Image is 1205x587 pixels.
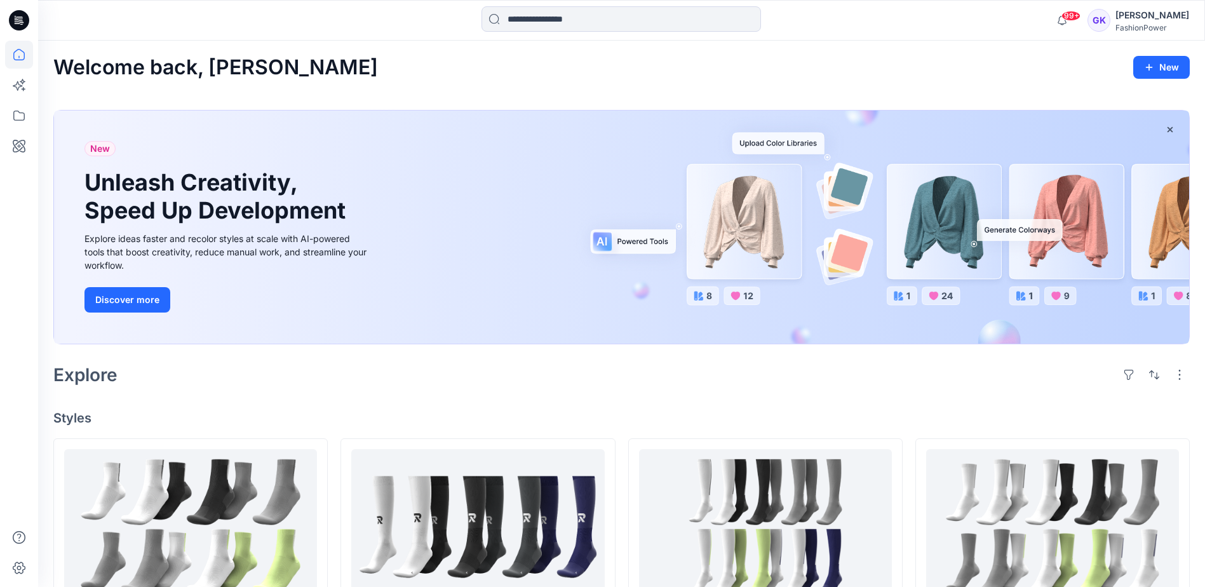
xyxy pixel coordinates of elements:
[1115,8,1189,23] div: [PERSON_NAME]
[84,232,370,272] div: Explore ideas faster and recolor styles at scale with AI-powered tools that boost creativity, red...
[53,365,118,385] h2: Explore
[1087,9,1110,32] div: GK
[84,169,351,224] h1: Unleash Creativity, Speed Up Development
[53,410,1190,426] h4: Styles
[90,141,110,156] span: New
[1061,11,1080,21] span: 99+
[1133,56,1190,79] button: New
[53,56,378,79] h2: Welcome back, [PERSON_NAME]
[1115,23,1189,32] div: FashionPower
[84,287,370,313] a: Discover more
[84,287,170,313] button: Discover more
